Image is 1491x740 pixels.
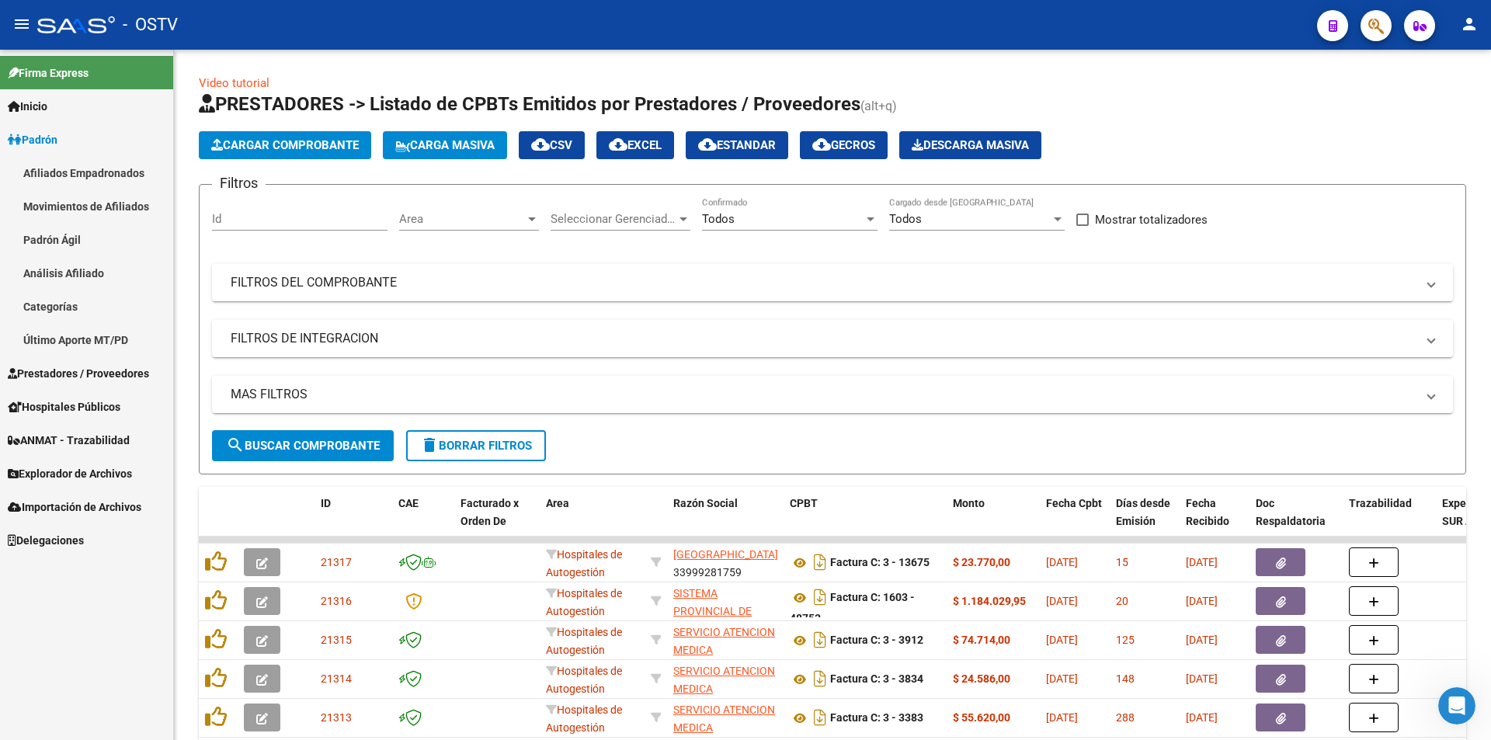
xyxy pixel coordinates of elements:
span: [DATE] [1046,556,1078,568]
span: 148 [1116,672,1135,685]
span: [DATE] [1186,672,1218,685]
span: SERVICIO ATENCION MEDICA COMUNIDAD ROLDAN [673,626,775,691]
span: [DATE] [1186,711,1218,724]
button: CSV [519,131,585,159]
span: Mostrar totalizadores [1095,210,1208,229]
mat-icon: delete [420,436,439,454]
a: Video tutorial [199,76,269,90]
mat-expansion-panel-header: FILTROS DEL COMPROBANTE [212,264,1453,301]
i: Descargar documento [810,666,830,691]
span: Cargar Comprobante [211,138,359,152]
div: 33684659249 [673,662,777,695]
mat-icon: person [1460,15,1479,33]
button: Cargar Comprobante [199,131,371,159]
span: Gecros [812,138,875,152]
mat-panel-title: FILTROS DE INTEGRACION [231,330,1416,347]
button: Borrar Filtros [406,430,546,461]
button: Buscar Comprobante [212,430,394,461]
datatable-header-cell: ID [315,487,392,555]
span: [DATE] [1046,672,1078,685]
i: Descargar documento [810,705,830,730]
strong: $ 23.770,00 [953,556,1010,568]
span: [DATE] [1046,595,1078,607]
span: 20 [1116,595,1128,607]
span: [DATE] [1186,556,1218,568]
strong: $ 24.586,00 [953,672,1010,685]
mat-panel-title: MAS FILTROS [231,386,1416,403]
span: 21314 [321,672,352,685]
span: PRESTADORES -> Listado de CPBTs Emitidos por Prestadores / Proveedores [199,93,860,115]
button: EXCEL [596,131,674,159]
span: Fecha Recibido [1186,497,1229,527]
datatable-header-cell: CAE [392,487,454,555]
datatable-header-cell: Monto [947,487,1040,555]
datatable-header-cell: Area [540,487,645,555]
strong: $ 55.620,00 [953,711,1010,724]
span: EXCEL [609,138,662,152]
datatable-header-cell: Doc Respaldatoria [1249,487,1343,555]
app-download-masive: Descarga masiva de comprobantes (adjuntos) [899,131,1041,159]
span: Hospitales Públicos [8,398,120,415]
span: [GEOGRAPHIC_DATA] [673,548,778,561]
span: Hospitales de Autogestión [546,626,622,656]
mat-icon: cloud_download [531,135,550,154]
span: CPBT [790,497,818,509]
span: Delegaciones [8,532,84,549]
span: SERVICIO ATENCION MEDICA COMUNIDAD ROLDAN [673,665,775,730]
mat-panel-title: FILTROS DEL COMPROBANTE [231,274,1416,291]
strong: Factura C: 3 - 3834 [830,673,923,686]
i: Descargar documento [810,585,830,610]
span: Hospitales de Autogestión [546,548,622,578]
span: Buscar Comprobante [226,439,380,453]
span: Todos [702,212,735,226]
span: 288 [1116,711,1135,724]
span: Trazabilidad [1349,497,1412,509]
strong: Factura C: 3 - 13675 [830,557,930,569]
span: [DATE] [1046,634,1078,646]
span: Días desde Emisión [1116,497,1170,527]
span: 21315 [321,634,352,646]
datatable-header-cell: Fecha Recibido [1180,487,1249,555]
button: Descarga Masiva [899,131,1041,159]
span: Descarga Masiva [912,138,1029,152]
span: Hospitales de Autogestión [546,704,622,734]
span: Carga Masiva [395,138,495,152]
mat-expansion-panel-header: MAS FILTROS [212,376,1453,413]
span: Prestadores / Proveedores [8,365,149,382]
datatable-header-cell: Trazabilidad [1343,487,1436,555]
span: [DATE] [1046,711,1078,724]
h3: Filtros [212,172,266,194]
button: Estandar [686,131,788,159]
span: Padrón [8,131,57,148]
span: Importación de Archivos [8,499,141,516]
span: Area [546,497,569,509]
strong: Factura C: 3 - 3383 [830,712,923,724]
div: 33684659249 [673,624,777,656]
span: Seleccionar Gerenciador [551,212,676,226]
div: 33684659249 [673,701,777,734]
span: Inicio [8,98,47,115]
span: 21313 [321,711,352,724]
span: ID [321,497,331,509]
span: 21316 [321,595,352,607]
strong: Factura C: 1603 - 48753 [790,592,915,625]
strong: $ 74.714,00 [953,634,1010,646]
iframe: Intercom live chat [1438,687,1475,724]
span: SISTEMA PROVINCIAL DE SALUD [673,587,752,635]
button: Carga Masiva [383,131,507,159]
datatable-header-cell: CPBT [784,487,947,555]
span: Todos [889,212,922,226]
mat-icon: cloud_download [698,135,717,154]
span: CSV [531,138,572,152]
mat-icon: cloud_download [812,135,831,154]
datatable-header-cell: Fecha Cpbt [1040,487,1110,555]
div: 30691822849 [673,585,777,617]
div: 33999281759 [673,546,777,578]
span: Monto [953,497,985,509]
mat-icon: menu [12,15,31,33]
mat-icon: search [226,436,245,454]
strong: $ 1.184.029,95 [953,595,1026,607]
span: - OSTV [123,8,178,42]
span: Fecha Cpbt [1046,497,1102,509]
span: Razón Social [673,497,738,509]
